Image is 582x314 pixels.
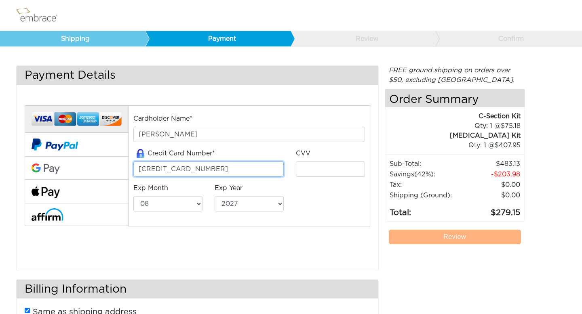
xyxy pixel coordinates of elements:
img: credit-cards.png [32,110,122,128]
span: 75.18 [501,123,521,129]
img: amazon-lock.png [133,149,148,158]
span: (42%) [414,171,434,178]
label: Credit Card Number* [133,149,215,159]
td: Shipping (Ground): [389,190,462,201]
div: C-Section Kit [385,111,521,121]
div: FREE ground shipping on orders over $50, excluding [GEOGRAPHIC_DATA]. [385,65,525,85]
div: [MEDICAL_DATA] Kit [385,131,521,140]
img: logo.png [14,5,67,25]
td: 279.15 [462,201,521,219]
a: Review [290,31,436,46]
td: 483.13 [462,159,521,169]
img: fullApplePay.png [32,186,60,198]
td: Tax: [389,180,462,190]
div: 1 @ [395,140,521,150]
a: Payment [145,31,291,46]
div: 1 @ [395,121,521,131]
td: 203.98 [462,169,521,180]
label: CVV [296,149,310,158]
h3: Billing Information [17,280,378,299]
img: affirm-logo.svg [32,208,63,221]
td: $0.00 [462,190,521,201]
h3: Payment Details [17,66,378,85]
label: Exp Year [215,183,242,193]
td: Savings : [389,169,462,180]
label: Cardholder Name* [133,114,192,124]
label: Exp Month [133,183,168,193]
h4: Order Summary [385,89,525,107]
a: Confirm [435,31,581,46]
img: Google-Pay-Logo.svg [32,163,60,175]
a: Review [389,230,521,244]
td: 0.00 [462,180,521,190]
img: paypal-v2.png [32,133,78,156]
td: Total: [389,201,462,219]
td: Sub-Total: [389,159,462,169]
span: 407.95 [495,142,521,149]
